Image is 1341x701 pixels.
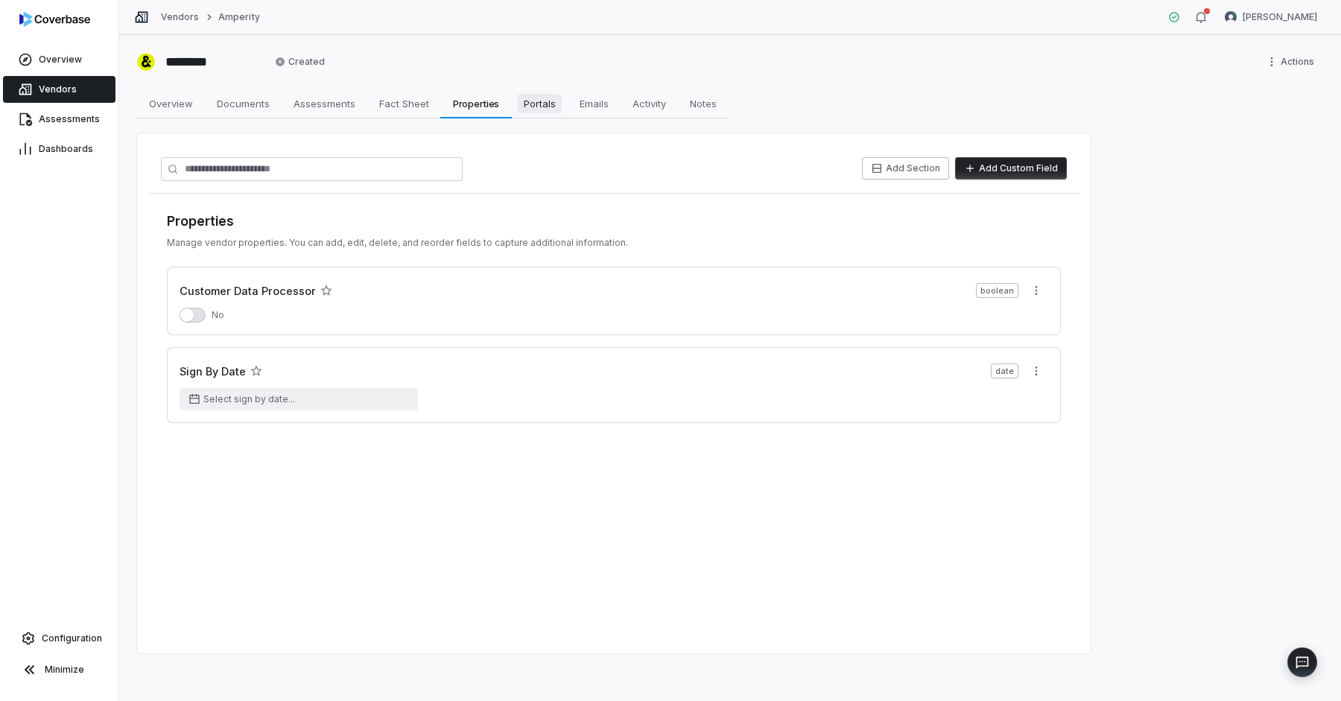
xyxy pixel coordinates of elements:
span: boolean [976,283,1018,298]
span: Dashboards [39,143,93,155]
span: Vendors [39,83,77,95]
a: Assessments [3,106,115,133]
h1: Properties [167,212,1061,231]
p: Manage vendor properties. You can add, edit, delete, and reorder fields to capture additional inf... [167,237,1061,249]
button: More actions [1024,360,1048,382]
a: Configuration [6,625,112,652]
button: More actions [1261,51,1323,73]
h3: Customer Data Processor [180,283,316,299]
img: logo-D7KZi-bG.svg [19,12,90,27]
button: More actions [1024,279,1048,302]
button: Add Custom Field [955,157,1067,180]
button: Minimize [6,655,112,685]
span: Overview [39,54,82,66]
span: Emails [574,94,615,113]
button: Select sign by date... [180,388,418,410]
a: Overview [3,46,115,73]
span: Assessments [39,113,100,125]
a: Dashboards [3,136,115,162]
span: Overview [143,94,199,113]
span: Minimize [45,664,84,676]
span: Configuration [42,632,102,644]
span: Activity [627,94,672,113]
img: Chris Morgan avatar [1225,11,1237,23]
span: Portals [518,94,562,113]
a: Vendors [161,11,199,23]
span: Select sign by date... [203,393,295,405]
a: Vendors [3,76,115,103]
a: Amperity [218,11,259,23]
span: No [212,309,224,321]
span: Properties [447,94,506,113]
button: Chris Morgan avatar[PERSON_NAME] [1216,6,1326,28]
span: Created [275,56,325,68]
span: [PERSON_NAME] [1243,11,1317,23]
span: Assessments [288,94,361,113]
button: Add Section [862,157,949,180]
h3: Sign By Date [180,364,246,379]
span: Documents [211,94,276,113]
span: date [991,364,1018,378]
span: Fact Sheet [373,94,435,113]
span: Notes [684,94,723,113]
